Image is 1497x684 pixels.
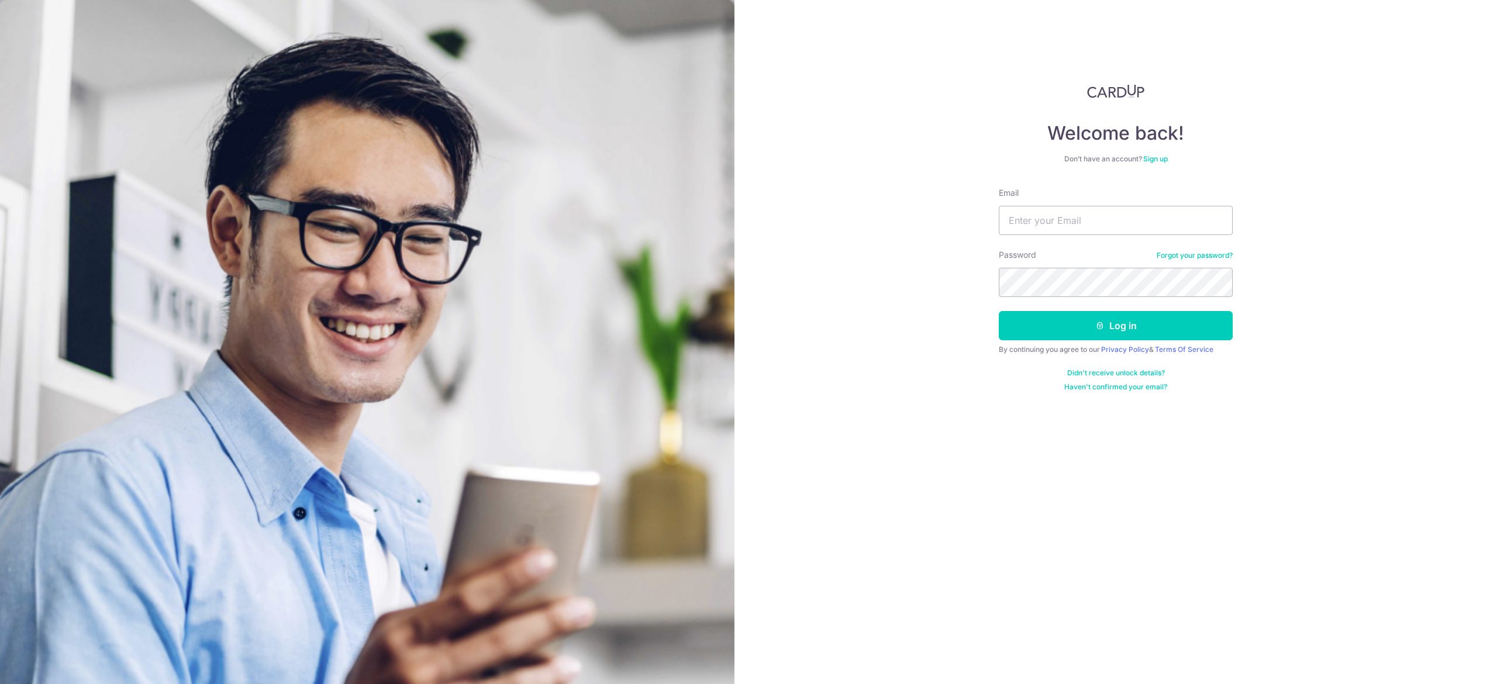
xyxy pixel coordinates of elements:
a: Privacy Policy [1101,345,1149,354]
a: Didn't receive unlock details? [1067,368,1165,378]
a: Sign up [1143,154,1168,163]
div: By continuing you agree to our & [999,345,1233,354]
button: Log in [999,311,1233,340]
label: Email [999,187,1019,199]
div: Don’t have an account? [999,154,1233,164]
img: CardUp Logo [1087,84,1144,98]
a: Forgot your password? [1157,251,1233,260]
input: Enter your Email [999,206,1233,235]
a: Terms Of Service [1155,345,1213,354]
h4: Welcome back! [999,122,1233,145]
label: Password [999,249,1036,261]
a: Haven't confirmed your email? [1064,382,1167,392]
